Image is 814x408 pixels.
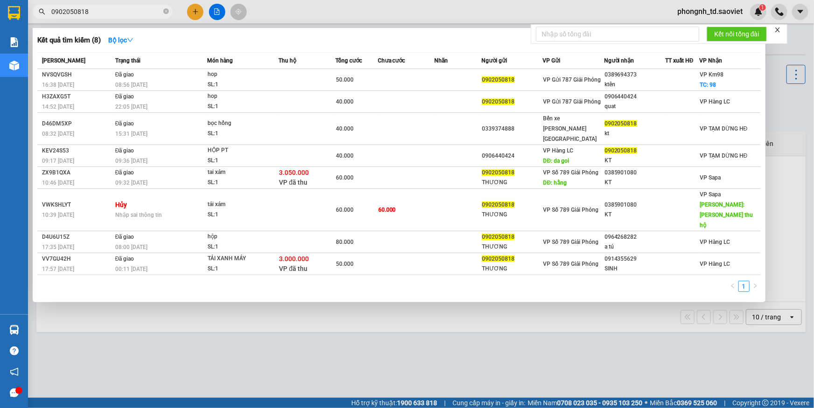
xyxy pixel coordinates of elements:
[336,76,354,83] span: 50.000
[543,115,597,142] span: Bến xe [PERSON_NAME] [GEOGRAPHIC_DATA]
[208,118,278,129] div: bọc hồng
[115,71,134,78] span: Đã giao
[42,131,74,137] span: 08:32 [DATE]
[115,234,134,240] span: Đã giao
[707,27,767,41] button: Kết nối tổng đài
[42,57,85,64] span: [PERSON_NAME]
[163,8,169,14] span: close-circle
[278,57,296,64] span: Thu hộ
[738,281,750,292] li: 1
[730,283,736,289] span: left
[543,239,598,245] span: VP Số 789 Giải Phóng
[115,93,134,100] span: Đã giao
[51,7,161,17] input: Tìm tên, số ĐT hoặc mã đơn
[543,76,601,83] span: VP Gửi 787 Giải Phóng
[700,261,730,267] span: VP Hàng LC
[208,129,278,139] div: SL: 1
[115,212,162,218] span: Nhập sai thông tin
[208,232,278,242] div: hộp
[605,80,665,90] div: ktên
[336,98,354,105] span: 40.000
[336,207,354,213] span: 60.000
[115,244,147,250] span: 08:00 [DATE]
[605,70,665,80] div: 0389694373
[9,37,19,47] img: solution-icon
[115,82,147,88] span: 08:56 [DATE]
[336,174,354,181] span: 60.000
[115,266,147,272] span: 00:11 [DATE]
[378,207,396,213] span: 60.000
[115,169,134,176] span: Đã giao
[605,147,637,154] span: 0902050818
[543,98,601,105] span: VP Gửi 787 Giải Phóng
[42,158,74,164] span: 09:17 [DATE]
[335,57,362,64] span: Tổng cước
[605,92,665,102] div: 0906440424
[208,167,278,178] div: tai xám
[39,8,45,15] span: search
[336,261,354,267] span: 50.000
[42,254,112,264] div: VV7GU42H
[115,131,147,137] span: 15:31 [DATE]
[208,200,278,210] div: tải xám
[42,104,74,110] span: 14:52 [DATE]
[482,201,515,208] span: 0902050818
[9,61,19,70] img: warehouse-icon
[42,244,74,250] span: 17:35 [DATE]
[714,29,759,39] span: Kết nối tổng đài
[208,102,278,112] div: SL: 1
[42,232,112,242] div: D4U6U15Z
[42,266,74,272] span: 17:57 [DATE]
[739,281,749,291] a: 1
[700,191,721,198] span: VP Sapa
[482,264,542,274] div: THƯƠNG
[482,178,542,187] div: THƯƠNG
[8,6,20,20] img: logo-vxr
[605,264,665,274] div: SINH
[536,27,699,41] input: Nhập số tổng đài
[208,80,278,90] div: SL: 1
[699,57,722,64] span: VP Nhận
[115,120,134,127] span: Đã giao
[605,120,637,127] span: 0902050818
[208,178,278,188] div: SL: 1
[279,179,307,186] span: VP đã thu
[42,200,112,210] div: VWKSHLYT
[750,281,761,292] button: right
[42,92,112,102] div: H3ZAXG5T
[482,242,542,252] div: THƯƠNG
[605,242,665,252] div: a tú
[700,174,721,181] span: VP Sapa
[605,254,665,264] div: 0914355629
[115,201,127,208] strong: Hủy
[42,180,74,186] span: 10:46 [DATE]
[115,147,134,154] span: Đã giao
[750,281,761,292] li: Next Page
[208,156,278,166] div: SL: 1
[42,70,112,80] div: NVSQVGSH
[481,57,507,64] span: Người gửi
[752,283,758,289] span: right
[482,98,515,105] span: 0902050818
[605,232,665,242] div: 0964268282
[127,37,133,43] span: down
[208,145,278,156] div: HỘP PT
[605,178,665,187] div: KT
[727,281,738,292] button: left
[115,180,147,186] span: 09:32 [DATE]
[163,7,169,16] span: close-circle
[543,261,598,267] span: VP Số 789 Giải Phóng
[42,119,112,129] div: D46DM5XP
[700,239,730,245] span: VP Hàng LC
[208,69,278,80] div: hop
[115,104,147,110] span: 22:05 [DATE]
[605,168,665,178] div: 0385901080
[700,82,716,88] span: TC: 98
[700,152,748,159] span: VP TẠM DỪNG HĐ
[604,57,634,64] span: Người nhận
[336,152,354,159] span: 40.000
[482,151,542,161] div: 0906440424
[482,169,515,176] span: 0902050818
[543,207,598,213] span: VP Số 789 Giải Phóng
[115,158,147,164] span: 09:36 [DATE]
